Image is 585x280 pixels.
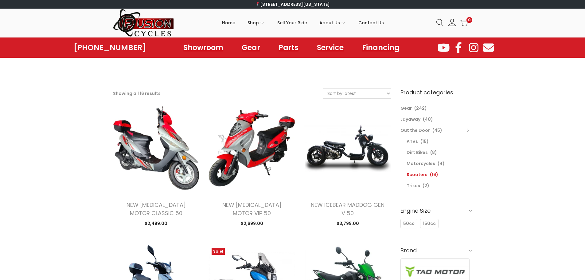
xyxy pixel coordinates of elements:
[319,15,340,30] span: About Us
[241,220,244,227] span: $
[403,220,415,227] span: 50cc
[145,220,147,227] span: $
[323,89,391,98] select: Shop order
[255,1,330,7] a: [STREET_ADDRESS][US_STATE]
[358,15,384,30] span: Contact Us
[319,9,346,37] a: About Us
[222,9,235,37] a: Home
[407,172,427,178] a: Scooters
[113,89,161,98] p: Showing all 16 results
[414,105,427,111] span: (242)
[460,19,468,26] a: 0
[311,201,384,217] a: NEW ICEBEAR MADDOG GEN V 50
[255,2,260,6] img: 📍
[222,15,235,30] span: Home
[277,15,307,30] span: Sell Your Ride
[74,43,146,52] a: [PHONE_NUMBER]
[407,138,418,144] a: ATVs
[400,203,472,218] h6: Engine Size
[337,220,359,227] span: 3,799.00
[423,183,429,189] span: (2)
[420,138,429,144] span: (15)
[337,220,339,227] span: $
[145,220,167,227] span: 2,499.00
[248,15,259,30] span: Shop
[400,243,472,258] h6: Brand
[177,41,229,55] a: Showroom
[177,41,406,55] nav: Menu
[407,160,435,167] a: Motorcycles
[311,41,350,55] a: Service
[423,116,433,122] span: (40)
[432,127,442,133] span: (45)
[277,9,307,37] a: Sell Your Ride
[407,183,420,189] a: Trikes
[113,9,174,37] img: Woostify retina logo
[358,9,384,37] a: Contact Us
[356,41,406,55] a: Financing
[430,149,437,156] span: (8)
[236,41,266,55] a: Gear
[272,41,305,55] a: Parts
[248,9,265,37] a: Shop
[438,160,445,167] span: (4)
[423,220,436,227] span: 150cc
[400,105,412,111] a: Gear
[400,116,420,122] a: Layaway
[430,172,438,178] span: (16)
[241,220,263,227] span: 2,699.00
[400,127,430,133] a: Out the Door
[407,149,428,156] a: Dirt Bikes
[174,9,432,37] nav: Primary navigation
[127,201,186,217] a: NEW [MEDICAL_DATA] MOTOR CLASSIC 50
[222,201,282,217] a: NEW [MEDICAL_DATA] MOTOR VIP 50
[400,88,472,97] h6: Product categories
